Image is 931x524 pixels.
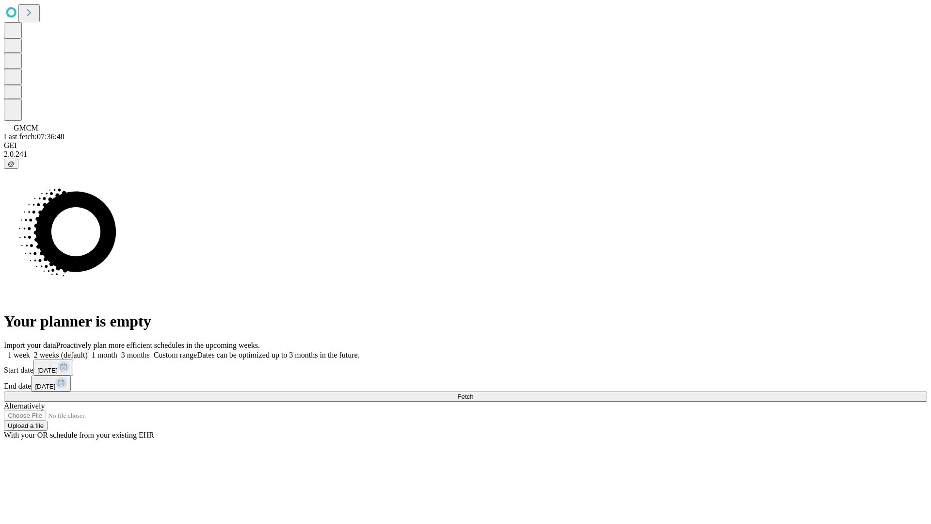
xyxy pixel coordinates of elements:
[4,431,154,439] span: With your OR schedule from your existing EHR
[31,376,71,392] button: [DATE]
[197,351,359,359] span: Dates can be optimized up to 3 months in the future.
[4,360,927,376] div: Start date
[4,341,56,349] span: Import your data
[4,402,45,410] span: Alternatively
[37,367,58,374] span: [DATE]
[4,312,927,330] h1: Your planner is empty
[33,360,73,376] button: [DATE]
[92,351,117,359] span: 1 month
[121,351,150,359] span: 3 months
[4,392,927,402] button: Fetch
[154,351,197,359] span: Custom range
[4,141,927,150] div: GEI
[8,160,15,167] span: @
[56,341,260,349] span: Proactively plan more efficient schedules in the upcoming weeks.
[34,351,88,359] span: 2 weeks (default)
[457,393,473,400] span: Fetch
[14,124,38,132] span: GMCM
[8,351,30,359] span: 1 week
[4,150,927,159] div: 2.0.241
[35,383,55,390] span: [DATE]
[4,421,48,431] button: Upload a file
[4,376,927,392] div: End date
[4,159,18,169] button: @
[4,132,64,141] span: Last fetch: 07:36:48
